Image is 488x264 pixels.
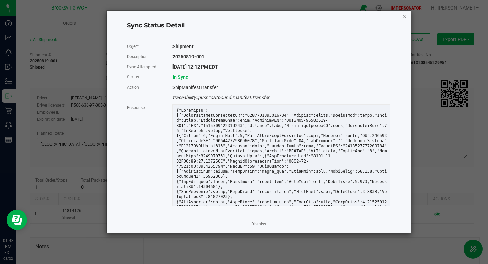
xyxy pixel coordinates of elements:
[122,62,168,72] div: Sync Attempted
[122,102,168,113] div: Response
[167,62,395,72] div: [DATE] 12:12 PM EDT
[167,82,395,92] div: ShipManifestTransfer
[122,72,168,82] div: Status
[122,82,168,92] div: Action
[402,12,407,20] button: Close
[251,221,266,227] a: Dismiss
[172,74,188,80] span: In Sync
[167,52,395,62] div: 20250819-001
[167,92,395,102] div: traceability::push::outbound.manifest.transfer
[127,21,391,30] h4: Sync Status Detail
[7,210,27,230] iframe: Resource center
[122,52,168,62] div: Description
[122,41,168,52] div: Object
[167,41,395,52] div: Shipment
